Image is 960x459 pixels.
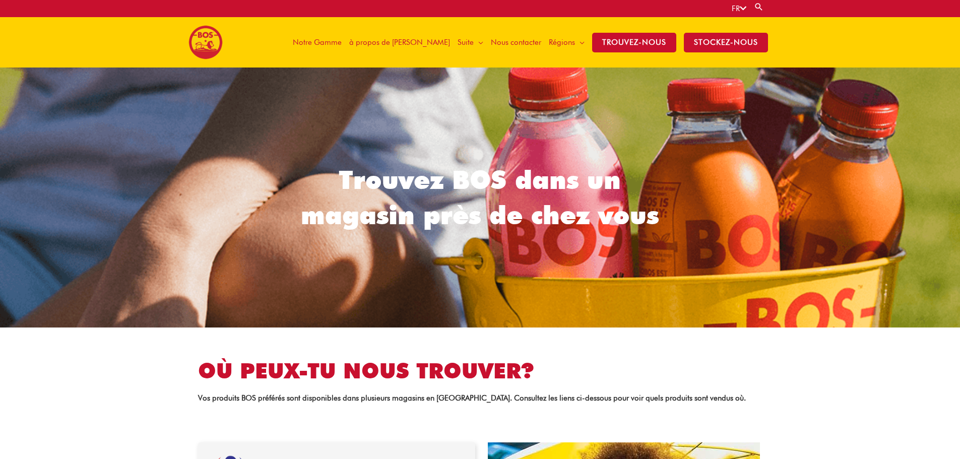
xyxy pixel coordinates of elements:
[684,33,768,52] span: stockez-nous
[732,4,746,13] a: FR
[281,17,772,68] nav: Site Navigation
[487,17,545,68] a: Nous contacter
[545,17,588,68] a: Régions
[188,25,223,59] img: BOS logo finals-200px
[198,395,762,402] p: Vos produits BOS préférés sont disponibles dans plusieurs magasins en [GEOGRAPHIC_DATA]. Consulte...
[754,2,764,12] a: Search button
[349,27,450,57] span: à propos de [PERSON_NAME]
[198,358,762,384] h2: OÙ PEUX-TU NOUS TROUVER?
[293,27,342,57] span: Notre Gamme
[680,17,772,68] a: stockez-nous
[549,27,575,57] span: Régions
[279,162,681,233] h1: Trouvez BOS dans un magasin près de chez vous
[458,27,474,57] span: Suite
[588,17,680,68] a: TROUVEZ-NOUS
[454,17,487,68] a: Suite
[592,33,676,52] span: TROUVEZ-NOUS
[491,27,541,57] span: Nous contacter
[289,17,345,68] a: Notre Gamme
[345,17,454,68] a: à propos de [PERSON_NAME]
